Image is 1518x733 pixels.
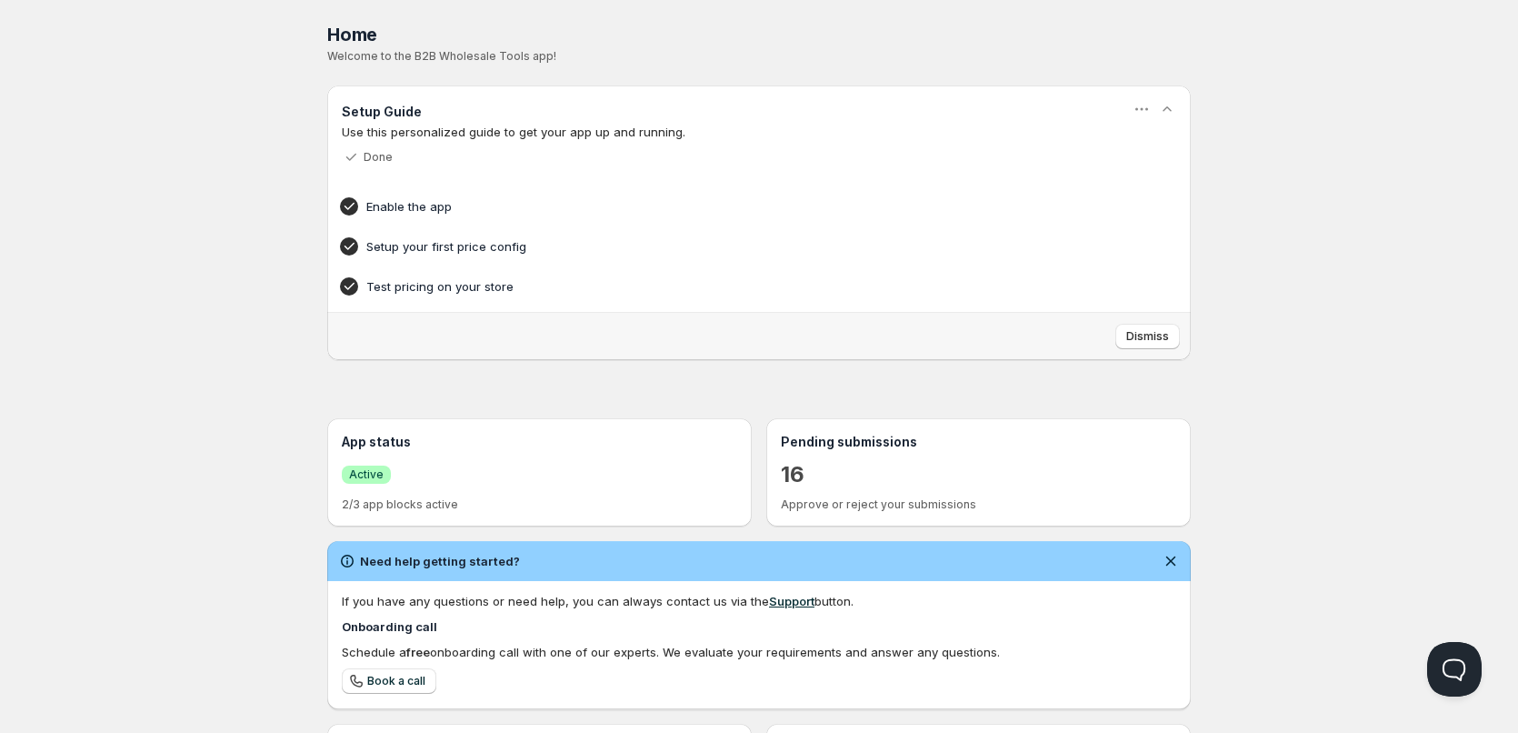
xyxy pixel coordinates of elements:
[1126,329,1169,344] span: Dismiss
[349,467,384,482] span: Active
[366,197,1095,216] h4: Enable the app
[769,594,814,608] a: Support
[327,49,1191,64] p: Welcome to the B2B Wholesale Tools app!
[360,552,520,570] h2: Need help getting started?
[342,433,737,451] h3: App status
[366,277,1095,296] h4: Test pricing on your store
[342,123,1176,141] p: Use this personalized guide to get your app up and running.
[1158,548,1183,574] button: Dismiss notification
[342,618,1176,636] h4: Onboarding call
[406,645,430,659] b: free
[781,497,1176,512] p: Approve or reject your submissions
[366,237,1095,256] h4: Setup your first price config
[342,497,737,512] p: 2/3 app blocks active
[342,465,391,484] a: SuccessActive
[367,674,425,688] span: Book a call
[364,150,393,165] p: Done
[327,24,377,45] span: Home
[342,592,1176,610] div: If you have any questions or need help, you can always contact us via the button.
[1115,324,1180,349] button: Dismiss
[342,643,1176,661] div: Schedule a onboarding call with one of our experts. We evaluate your requirements and answer any ...
[342,668,436,694] a: Book a call
[781,460,804,489] a: 16
[1427,642,1482,697] iframe: Help Scout Beacon - Open
[781,433,1176,451] h3: Pending submissions
[342,103,422,121] h3: Setup Guide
